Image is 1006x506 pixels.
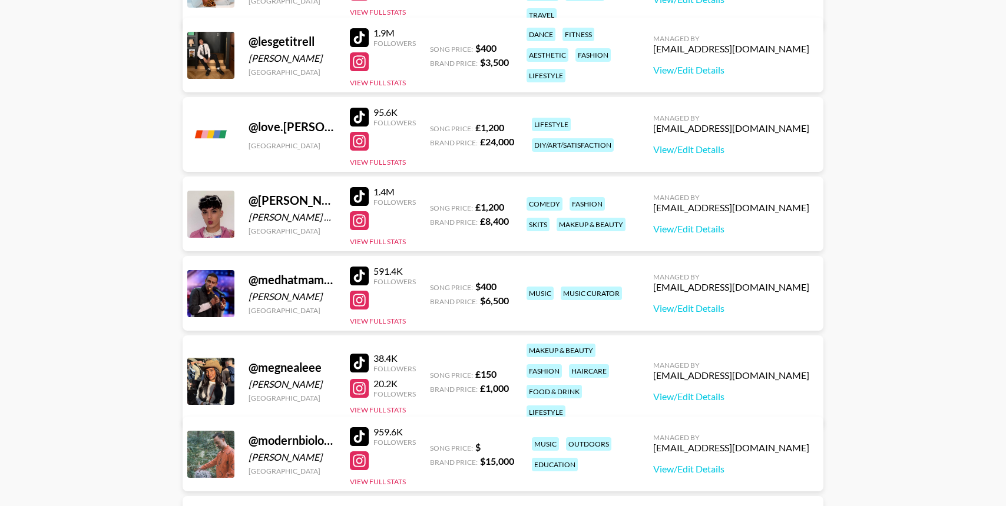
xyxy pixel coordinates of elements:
[430,458,478,467] span: Brand Price:
[350,78,406,87] button: View Full Stats
[350,237,406,246] button: View Full Stats
[430,204,473,212] span: Song Price:
[249,394,336,402] div: [GEOGRAPHIC_DATA]
[350,158,406,167] button: View Full Stats
[430,283,473,292] span: Song Price:
[653,281,809,293] div: [EMAIL_ADDRESS][DOMAIN_NAME]
[527,8,557,22] div: travel
[527,28,555,41] div: dance
[653,114,809,122] div: Managed By
[373,186,416,198] div: 1.4M
[249,360,336,375] div: @ megnealeee
[249,306,336,315] div: [GEOGRAPHIC_DATA]
[480,455,514,467] strong: $ 15,000
[373,106,416,118] div: 95.6K
[569,364,609,378] div: haircare
[527,69,565,82] div: lifestyle
[653,369,809,381] div: [EMAIL_ADDRESS][DOMAIN_NAME]
[350,477,406,486] button: View Full Stats
[249,141,336,150] div: [GEOGRAPHIC_DATA]
[373,27,416,39] div: 1.9M
[249,467,336,475] div: [GEOGRAPHIC_DATA]
[475,201,504,212] strong: £ 1,200
[373,277,416,286] div: Followers
[527,48,568,62] div: aesthetic
[653,122,809,134] div: [EMAIL_ADDRESS][DOMAIN_NAME]
[373,378,416,390] div: 20.2K
[373,390,416,398] div: Followers
[249,52,336,64] div: [PERSON_NAME]
[430,385,478,394] span: Brand Price:
[373,364,416,373] div: Followers
[527,364,562,378] div: fashion
[527,344,595,357] div: makeup & beauty
[373,438,416,447] div: Followers
[527,385,582,398] div: food & drink
[653,463,809,475] a: View/Edit Details
[532,458,578,471] div: education
[430,45,473,54] span: Song Price:
[249,227,336,235] div: [GEOGRAPHIC_DATA]
[249,119,336,134] div: @ love.[PERSON_NAME]
[249,433,336,448] div: @ modernbiology
[480,56,509,68] strong: $ 3,500
[430,138,478,147] span: Brand Price:
[249,451,336,463] div: [PERSON_NAME]
[480,215,509,227] strong: £ 8,400
[480,136,514,147] strong: £ 24,000
[527,218,550,231] div: skits
[480,295,509,306] strong: $ 6,500
[475,368,497,379] strong: £ 150
[430,59,478,68] span: Brand Price:
[653,223,809,235] a: View/Edit Details
[373,118,416,127] div: Followers
[557,218,626,231] div: makeup & beauty
[475,122,504,133] strong: £ 1,200
[653,442,809,454] div: [EMAIL_ADDRESS][DOMAIN_NAME]
[249,291,336,302] div: [PERSON_NAME]
[653,43,809,55] div: [EMAIL_ADDRESS][DOMAIN_NAME]
[475,281,497,292] strong: $ 400
[350,317,406,325] button: View Full Stats
[653,391,809,402] a: View/Edit Details
[373,352,416,364] div: 38.4K
[566,437,611,451] div: outdoors
[527,405,565,419] div: lifestyle
[653,302,809,314] a: View/Edit Details
[475,42,497,54] strong: $ 400
[373,39,416,48] div: Followers
[575,48,611,62] div: fashion
[249,211,336,223] div: [PERSON_NAME] Gillingwater
[249,378,336,390] div: [PERSON_NAME]
[653,272,809,281] div: Managed By
[373,198,416,207] div: Followers
[249,34,336,49] div: @ lesgetitrell
[527,287,554,300] div: music
[430,124,473,133] span: Song Price:
[570,197,605,211] div: fashion
[532,138,614,152] div: diy/art/satisfaction
[373,426,416,438] div: 959.6K
[350,8,406,16] button: View Full Stats
[373,265,416,277] div: 591.4K
[653,433,809,442] div: Managed By
[249,272,336,287] div: @ medhatmamdouhh
[249,68,336,76] div: [GEOGRAPHIC_DATA]
[532,437,559,451] div: music
[532,118,571,131] div: lifestyle
[561,287,622,300] div: music curator
[430,444,473,452] span: Song Price:
[653,144,809,155] a: View/Edit Details
[350,405,406,414] button: View Full Stats
[653,34,809,43] div: Managed By
[562,28,594,41] div: fitness
[430,371,473,379] span: Song Price:
[475,441,481,452] strong: $
[249,193,336,208] div: @ [PERSON_NAME].matosg
[653,64,809,76] a: View/Edit Details
[653,193,809,202] div: Managed By
[480,382,509,394] strong: £ 1,000
[430,297,478,306] span: Brand Price:
[430,218,478,227] span: Brand Price:
[653,361,809,369] div: Managed By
